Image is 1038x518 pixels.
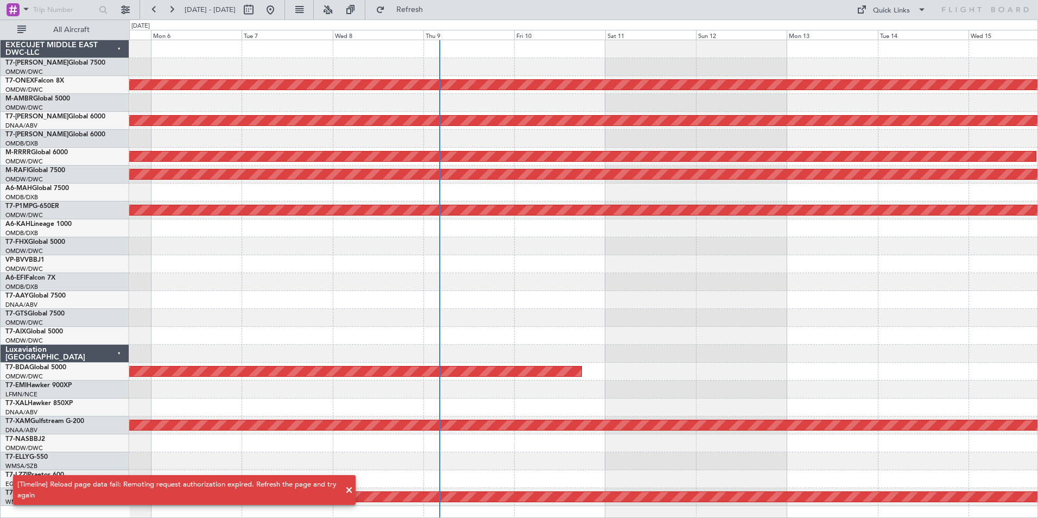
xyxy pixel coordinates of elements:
[5,193,38,201] a: OMDB/DXB
[5,239,28,245] span: T7-FHX
[131,22,150,31] div: [DATE]
[5,257,29,263] span: VP-BVV
[371,1,436,18] button: Refresh
[5,329,63,335] a: T7-AIXGlobal 5000
[5,239,65,245] a: T7-FHXGlobal 5000
[605,30,696,40] div: Sat 11
[5,175,43,184] a: OMDW/DWC
[5,185,32,192] span: A6-MAH
[5,311,28,317] span: T7-GTS
[33,2,96,18] input: Trip Number
[5,283,38,291] a: OMDB/DXB
[28,26,115,34] span: All Aircraft
[5,319,43,327] a: OMDW/DWC
[12,21,118,39] button: All Aircraft
[5,382,72,389] a: T7-EMIHawker 900XP
[5,113,68,120] span: T7-[PERSON_NAME]
[5,211,43,219] a: OMDW/DWC
[5,185,69,192] a: A6-MAHGlobal 7500
[5,364,29,371] span: T7-BDA
[5,140,38,148] a: OMDB/DXB
[333,30,423,40] div: Wed 8
[5,436,45,443] a: T7-NASBBJ2
[514,30,605,40] div: Fri 10
[696,30,787,40] div: Sun 12
[387,6,433,14] span: Refresh
[5,311,65,317] a: T7-GTSGlobal 7500
[5,257,45,263] a: VP-BVVBBJ1
[5,96,33,102] span: M-AMBR
[5,60,105,66] a: T7-[PERSON_NAME]Global 7500
[5,454,48,460] a: T7-ELLYG-550
[151,30,242,40] div: Mon 6
[5,131,68,138] span: T7-[PERSON_NAME]
[5,157,43,166] a: OMDW/DWC
[5,131,105,138] a: T7-[PERSON_NAME]Global 6000
[5,329,26,335] span: T7-AIX
[5,293,66,299] a: T7-AAYGlobal 7500
[5,247,43,255] a: OMDW/DWC
[5,275,26,281] span: A6-EFI
[17,479,339,501] div: [Timeline] Reload page data fail: Remoting request authorization expired. Refresh the page and tr...
[5,408,37,416] a: DNAA/ABV
[5,78,34,84] span: T7-ONEX
[5,337,43,345] a: OMDW/DWC
[5,293,29,299] span: T7-AAY
[5,275,55,281] a: A6-EFIFalcon 7X
[5,364,66,371] a: T7-BDAGlobal 5000
[5,78,64,84] a: T7-ONEXFalcon 8X
[242,30,332,40] div: Tue 7
[5,418,84,425] a: T7-XAMGulfstream G-200
[5,167,28,174] span: M-RAFI
[185,5,236,15] span: [DATE] - [DATE]
[787,30,877,40] div: Mon 13
[5,149,31,156] span: M-RRRR
[423,30,514,40] div: Thu 9
[5,400,73,407] a: T7-XALHawker 850XP
[5,221,72,228] a: A6-KAHLineage 1000
[5,60,68,66] span: T7-[PERSON_NAME]
[5,229,38,237] a: OMDB/DXB
[5,265,43,273] a: OMDW/DWC
[873,5,910,16] div: Quick Links
[5,221,30,228] span: A6-KAH
[5,454,29,460] span: T7-ELLY
[5,418,30,425] span: T7-XAM
[5,426,37,434] a: DNAA/ABV
[851,1,932,18] button: Quick Links
[5,68,43,76] a: OMDW/DWC
[5,390,37,399] a: LFMN/NCE
[5,382,27,389] span: T7-EMI
[5,301,37,309] a: DNAA/ABV
[5,86,43,94] a: OMDW/DWC
[5,400,28,407] span: T7-XAL
[5,122,37,130] a: DNAA/ABV
[5,203,59,210] a: T7-P1MPG-650ER
[878,30,969,40] div: Tue 14
[5,167,65,174] a: M-RAFIGlobal 7500
[5,96,70,102] a: M-AMBRGlobal 5000
[5,104,43,112] a: OMDW/DWC
[5,436,29,443] span: T7-NAS
[5,203,33,210] span: T7-P1MP
[5,372,43,381] a: OMDW/DWC
[5,444,43,452] a: OMDW/DWC
[5,113,105,120] a: T7-[PERSON_NAME]Global 6000
[5,149,68,156] a: M-RRRRGlobal 6000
